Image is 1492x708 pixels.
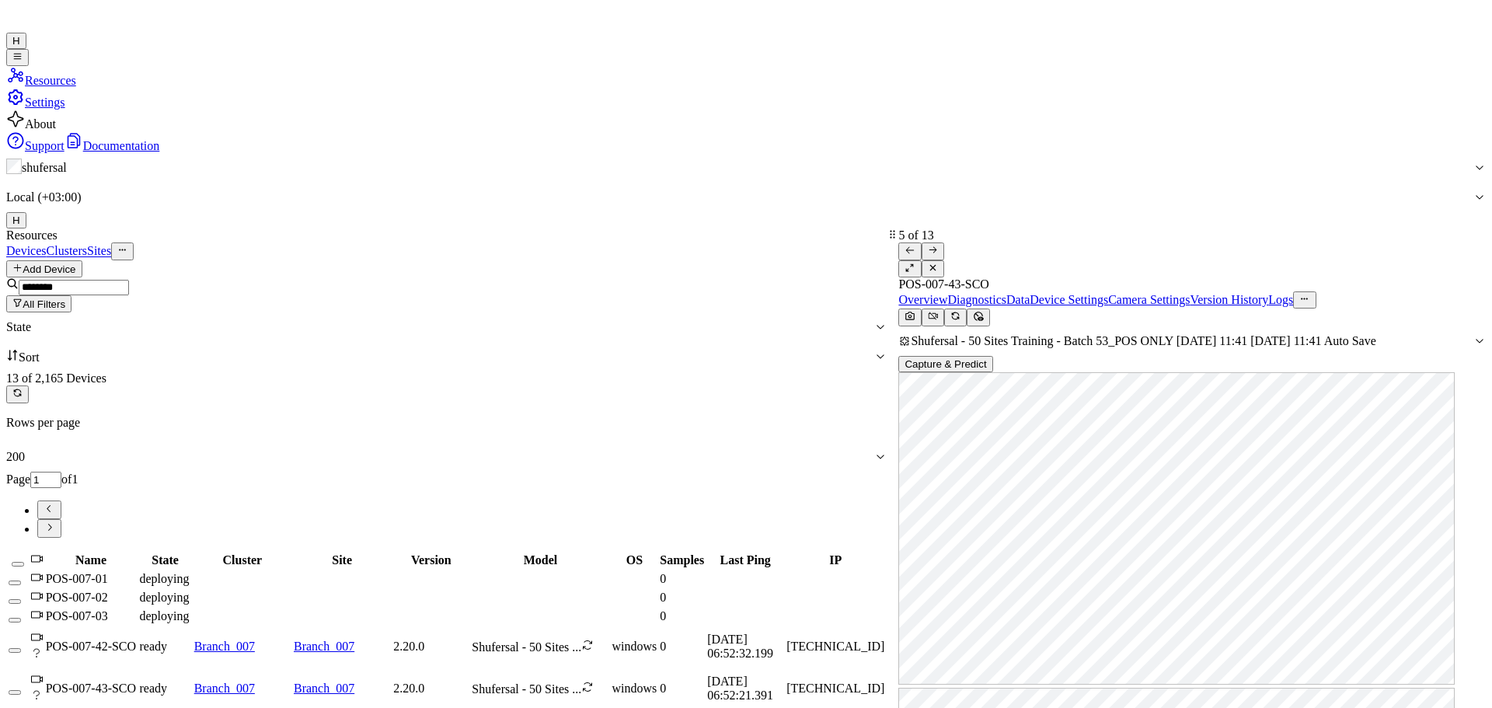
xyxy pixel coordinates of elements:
[660,682,704,696] div: 0
[9,618,21,623] button: Select row
[612,682,657,696] p: windows
[1190,293,1268,306] a: Version History
[659,552,705,569] th: Samples
[6,228,887,242] div: Resources
[392,552,469,569] th: Version
[45,552,138,569] th: Name
[393,640,469,654] div: 2.20.0
[898,356,992,372] button: Capture & Predict
[194,682,255,695] a: Branch_007
[9,648,21,653] button: Select row
[611,552,657,569] th: OS
[139,682,190,696] div: ready
[37,500,61,519] button: Go to previous page
[6,139,64,152] a: Support
[472,682,581,696] span: Shufersal - 50 Sites ...
[6,371,106,385] span: 13 of 2,165 Devices
[786,640,884,654] div: [TECHNICAL_ID]
[786,682,884,696] div: [TECHNICAL_ID]
[46,591,137,605] div: POS-007-02
[46,640,137,654] div: POS-007-42-SCO
[139,591,190,605] div: deploying
[193,552,291,569] th: Cluster
[706,552,784,569] th: Last Ping
[25,74,76,87] span: Resources
[139,640,190,654] div: ready
[660,572,704,586] div: 0
[898,277,1486,291] div: POS-007-43-SCO
[660,640,704,654] div: 0
[1108,293,1190,306] a: Camera Settings
[46,572,137,586] div: POS-007-01
[660,591,704,605] div: 0
[707,633,783,661] div: [DATE] 06:52:32.199
[6,416,887,430] p: Rows per page
[46,609,137,623] div: POS-007-03
[47,245,87,258] a: Clusters
[6,49,29,66] button: Toggle Navigation
[12,214,20,226] span: H
[9,599,21,604] button: Select row
[6,33,26,49] button: H
[6,295,71,312] button: All Filters
[138,552,191,569] th: State
[1006,293,1030,306] a: Data
[139,572,190,586] div: deploying
[6,212,26,228] button: H
[294,640,354,653] a: Branch_007
[612,640,657,654] p: windows
[25,96,65,109] span: Settings
[61,473,78,486] span: of 1
[46,682,137,696] div: POS-007-43-SCO
[6,500,887,538] nav: pagination
[6,245,47,258] a: Devices
[25,139,64,152] span: Support
[293,552,391,569] th: Site
[6,96,65,109] a: Settings
[6,473,30,486] span: Page
[1268,293,1293,306] a: Logs
[948,293,1007,306] a: Diagnostics
[83,139,160,152] span: Documentation
[898,228,933,242] span: 5 of 13
[294,682,354,695] a: Branch_007
[472,640,581,654] span: Shufersal - 50 Sites ...
[660,609,704,623] div: 0
[9,690,21,695] button: Select row
[707,675,783,703] div: [DATE] 06:52:21.391
[37,519,61,538] button: Go to next page
[87,245,111,258] a: Sites
[471,552,609,569] th: Model
[393,682,469,696] div: 2.20.0
[6,74,76,87] a: Resources
[12,562,24,567] button: Select all
[12,35,20,47] span: H
[786,552,885,569] th: IP
[898,293,947,306] a: Overview
[1030,293,1108,306] a: Device Settings
[6,260,82,277] button: Add Device
[25,117,56,131] span: About
[139,609,190,623] div: deploying
[194,640,255,653] a: Branch_007
[64,139,160,152] a: Documentation
[9,581,21,585] button: Select row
